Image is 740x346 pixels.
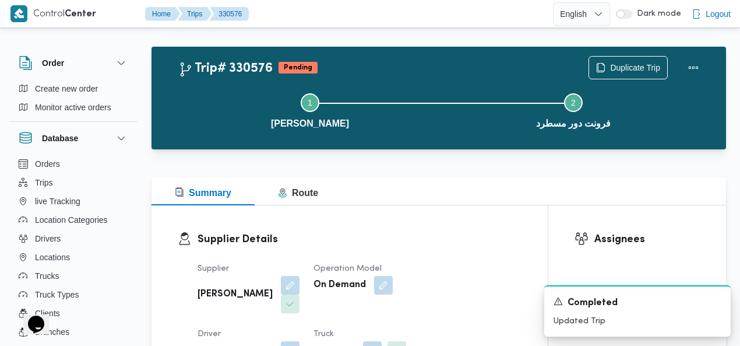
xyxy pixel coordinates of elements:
[14,323,133,341] button: Branches
[14,267,133,285] button: Trucks
[14,304,133,323] button: Clients
[14,192,133,211] button: live Tracking
[175,188,231,198] span: Summary
[209,7,249,21] button: 330576
[42,131,78,145] h3: Database
[35,157,60,171] span: Orders
[35,194,80,208] span: live Tracking
[178,61,273,76] h2: Trip# 330576
[19,56,128,70] button: Order
[313,278,366,292] b: On Demand
[198,330,221,338] span: Driver
[35,82,98,96] span: Create new order
[35,100,111,114] span: Monitor active orders
[571,98,576,107] span: 2
[14,285,133,304] button: Truck Types
[35,325,69,339] span: Branches
[278,188,318,198] span: Route
[284,64,312,71] b: Pending
[35,288,79,302] span: Truck Types
[279,62,318,74] span: Pending
[14,155,133,173] button: Orders
[589,56,668,79] button: Duplicate Trip
[198,232,521,247] h3: Supplier Details
[632,9,681,19] span: Dark mode
[42,56,64,70] h3: Order
[145,7,180,21] button: Home
[10,5,27,22] img: X8yXhbKr1z7QwAAAABJRU5ErkJggg==
[35,269,59,283] span: Trucks
[14,248,133,267] button: Locations
[198,288,273,302] b: [PERSON_NAME]
[178,7,212,21] button: Trips
[14,229,133,248] button: Drivers
[35,176,53,190] span: Trips
[313,265,382,272] span: Operation Model
[568,296,618,310] span: Completed
[271,117,349,131] span: [PERSON_NAME]
[35,250,70,264] span: Locations
[594,232,700,247] h3: Assignees
[554,315,721,327] p: Updated Trip
[610,61,660,75] span: Duplicate Trip
[554,296,721,310] div: Notification
[65,10,96,19] b: Center
[442,79,705,140] button: فرونت دور مسطرد
[19,131,128,145] button: Database
[14,211,133,229] button: Location Categories
[178,79,442,140] button: [PERSON_NAME]
[536,117,611,131] span: فرونت دور مسطرد
[308,98,312,107] span: 1
[706,7,731,21] span: Logout
[14,98,133,117] button: Monitor active orders
[682,56,705,79] button: Actions
[35,232,61,246] span: Drivers
[9,79,138,121] div: Order
[14,79,133,98] button: Create new order
[12,299,49,334] iframe: chat widget
[687,2,735,26] button: Logout
[198,265,229,272] span: Supplier
[14,173,133,192] button: Trips
[313,330,334,338] span: Truck
[35,213,108,227] span: Location Categories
